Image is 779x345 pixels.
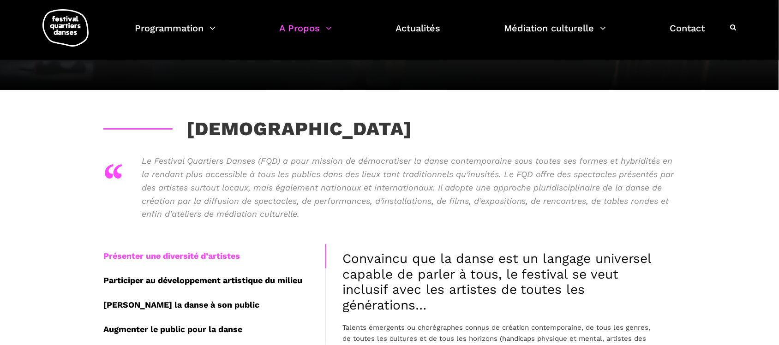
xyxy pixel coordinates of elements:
[135,20,216,48] a: Programmation
[103,150,123,205] div: “
[670,20,705,48] a: Contact
[103,244,325,268] div: Présenter une diversité d’artistes
[504,20,606,48] a: Médiation culturelle
[103,317,325,342] div: Augmenter le public pour la danse
[279,20,332,48] a: A Propos
[396,20,441,48] a: Actualités
[142,155,676,221] p: Le Festival Quartiers Danses (FQD) a pour mission de démocratiser la danse contemporaine sous tou...
[103,293,325,317] div: [PERSON_NAME] la danse à son public
[342,251,659,313] h4: Convaincu que la danse est un langage universel capable de parler à tous, le festival se veut inc...
[103,118,412,141] h3: [DEMOGRAPHIC_DATA]
[42,9,89,47] img: logo-fqd-med
[103,268,325,293] div: Participer au développement artistique du milieu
